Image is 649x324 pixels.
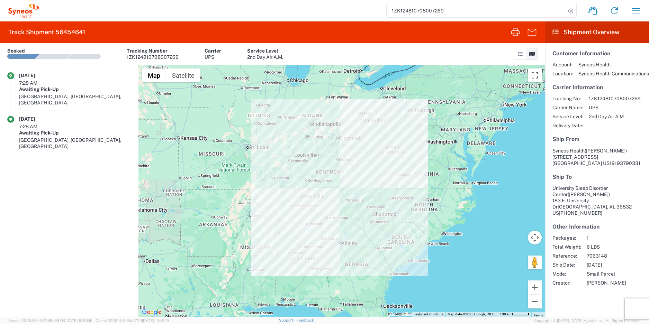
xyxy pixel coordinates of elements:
[142,68,166,82] button: Show street map
[247,48,283,54] div: Service Level
[19,137,131,149] div: [GEOGRAPHIC_DATA], [GEOGRAPHIC_DATA], [GEOGRAPHIC_DATA]
[414,312,443,317] button: Keyboard shortcuts
[19,123,54,130] div: 7:28 AM
[127,54,179,60] div: 1ZK124810708007269
[552,271,581,277] span: Mode:
[552,122,583,129] span: Delivery Date:
[8,28,85,36] h2: Track Shipment 56454641
[19,86,131,92] div: Awaiting Pick-Up
[589,113,641,120] span: 2nd Day Air A.M.
[552,185,610,210] span: University Sleep Disorder Center 183 E. University Dr
[552,244,581,250] span: Total Weight:
[528,68,542,82] button: Toggle fullscreen view
[552,154,598,160] span: [STREET_ADDRESS]
[552,84,642,91] h5: Carrier Information
[552,253,581,259] span: Reference:
[552,223,642,230] h5: Other Information
[528,231,542,244] button: Map camera controls
[387,4,566,17] input: Shipment, tracking or reference number
[552,71,573,77] span: Location:
[96,318,169,323] span: Client: 2025.16.0-8fc0770
[552,62,573,68] span: Account:
[610,160,640,166] span: 19193790331
[568,192,610,197] span: ([PERSON_NAME])
[142,318,169,323] span: [DATE] 10:40:19
[279,318,296,322] a: Support
[205,48,221,54] div: Carrier
[500,312,512,316] span: 100 km
[140,308,163,317] a: Open this area in Google Maps (opens a new window)
[545,21,649,43] header: Shipment Overview
[587,280,626,286] span: [PERSON_NAME]
[587,253,626,259] span: 7063148
[587,235,626,241] span: 1
[552,262,581,268] span: Ship Date:
[528,280,542,294] button: Zoom in
[552,148,585,154] span: Syneos Health
[19,93,131,106] div: [GEOGRAPHIC_DATA], [GEOGRAPHIC_DATA], [GEOGRAPHIC_DATA]
[127,48,179,54] div: Tracking Number
[587,244,626,250] span: 6 LBS
[552,136,642,142] h5: Ship From
[552,148,642,166] address: [GEOGRAPHIC_DATA] US
[587,262,626,268] span: [DATE]
[552,113,583,120] span: Service Level:
[7,48,25,54] div: Booked
[296,318,314,322] a: Feedback
[552,174,642,180] h5: Ship To
[528,295,542,308] button: Zoom out
[19,80,54,86] div: 7:28 AM
[65,318,92,323] span: [DATE] 10:56:16
[552,280,581,286] span: Creator:
[205,54,221,60] div: UPS
[528,256,542,269] button: Drag Pegman onto the map to open Street View
[552,50,642,57] h5: Customer Information
[19,72,54,78] div: [DATE]
[534,317,641,324] span: Copyright © [DATE]-[DATE] Agistix Inc., All Rights Reserved
[247,54,283,60] div: 2nd Day Air A.M.
[8,318,92,323] span: Server: 2025.16.0-82789e55714
[140,308,163,317] img: Google
[552,185,642,216] address: [GEOGRAPHIC_DATA], AL 36832 US
[19,130,131,136] div: Awaiting Pick-Up
[552,235,581,241] span: Packages:
[552,95,583,102] span: Tracking No:
[19,116,54,122] div: [DATE]
[559,210,602,216] span: [PHONE_NUMBER]
[587,271,626,277] span: Small Parcel
[552,104,583,111] span: Carrier Name:
[589,104,641,111] span: UPS
[166,68,200,82] button: Show satellite imagery
[533,313,543,317] a: Terms
[589,95,641,102] span: 1ZK124810708007269
[498,312,531,317] button: Map Scale: 100 km per 47 pixels
[585,148,627,154] span: ([PERSON_NAME])
[448,312,496,316] span: Map data ©2025 Google, INEGI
